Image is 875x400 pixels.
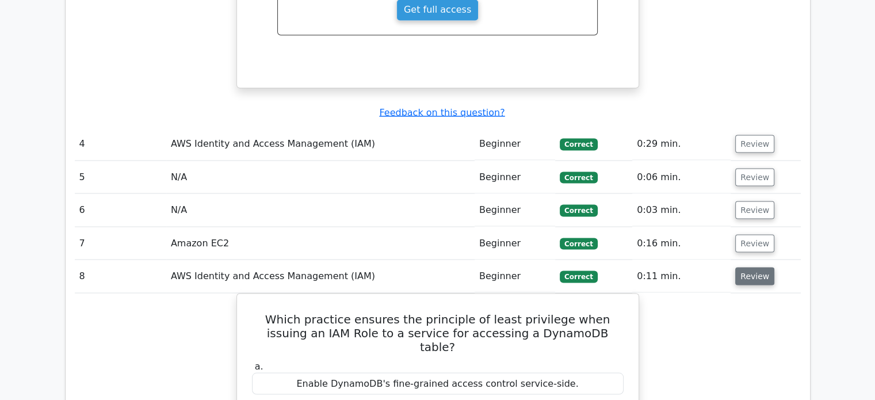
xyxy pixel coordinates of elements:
button: Review [735,267,774,285]
td: AWS Identity and Access Management (IAM) [166,127,475,160]
td: 8 [75,260,166,292]
button: Review [735,201,774,219]
td: Beginner [475,193,555,226]
td: 0:29 min. [632,127,731,160]
span: Correct [560,172,597,183]
span: Correct [560,271,597,282]
td: 0:11 min. [632,260,731,292]
td: 6 [75,193,166,226]
td: Beginner [475,161,555,193]
button: Review [735,234,774,252]
td: Beginner [475,127,555,160]
span: Correct [560,238,597,249]
span: Correct [560,138,597,150]
td: Amazon EC2 [166,227,475,260]
span: Correct [560,204,597,216]
button: Review [735,168,774,186]
td: Beginner [475,260,555,292]
h5: Which practice ensures the principle of least privilege when issuing an IAM Role to a service for... [251,312,625,353]
td: 5 [75,161,166,193]
td: 4 [75,127,166,160]
td: 0:16 min. [632,227,731,260]
div: Enable DynamoDB's fine-grained access control service-side. [252,372,624,395]
td: 7 [75,227,166,260]
span: a. [255,360,263,371]
td: 0:06 min. [632,161,731,193]
td: Beginner [475,227,555,260]
td: 0:03 min. [632,193,731,226]
td: N/A [166,161,475,193]
button: Review [735,135,774,153]
td: AWS Identity and Access Management (IAM) [166,260,475,292]
a: Feedback on this question? [379,106,505,117]
td: N/A [166,193,475,226]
